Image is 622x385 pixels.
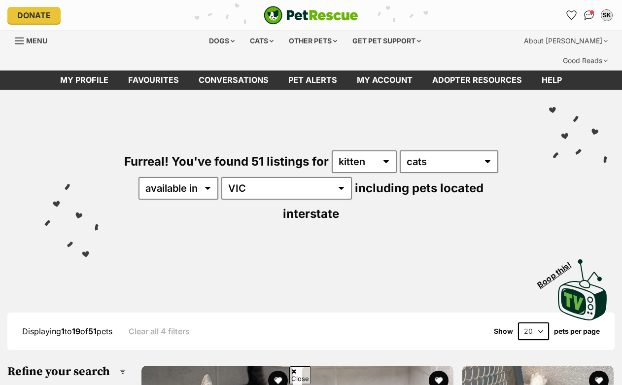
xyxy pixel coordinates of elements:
[72,326,80,336] strong: 19
[22,326,112,336] span: Displaying to of pets
[556,51,615,70] div: Good Reads
[558,259,607,320] img: PetRescue TV logo
[264,6,358,25] img: logo-cat-932fe2b9b8326f06289b0f2fb663e598f794de774fb13d1741a6617ecf9a85b4.svg
[563,7,579,23] a: Favourites
[129,327,190,336] a: Clear all 4 filters
[602,10,612,20] div: SK
[50,70,118,90] a: My profile
[494,327,513,335] span: Show
[554,327,600,335] label: pets per page
[243,31,280,51] div: Cats
[558,250,607,322] a: Boop this!
[584,10,594,20] img: chat-41dd97257d64d25036548639549fe6c8038ab92f7586957e7f3b1b290dea8141.svg
[61,326,65,336] strong: 1
[532,70,572,90] a: Help
[26,36,47,45] span: Menu
[347,70,422,90] a: My account
[15,31,54,49] a: Menu
[517,31,615,51] div: About [PERSON_NAME]
[422,70,532,90] a: Adopter resources
[278,70,347,90] a: Pet alerts
[563,7,615,23] ul: Account quick links
[118,70,189,90] a: Favourites
[581,7,597,23] a: Conversations
[289,366,311,384] span: Close
[88,326,97,336] strong: 51
[7,7,61,24] a: Donate
[282,31,344,51] div: Other pets
[7,365,126,379] h3: Refine your search
[264,6,358,25] a: PetRescue
[346,31,428,51] div: Get pet support
[536,254,581,289] span: Boop this!
[202,31,242,51] div: Dogs
[283,181,484,221] span: including pets located interstate
[124,154,329,169] span: Furreal! You've found 51 listings for
[599,7,615,23] button: My account
[189,70,278,90] a: conversations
